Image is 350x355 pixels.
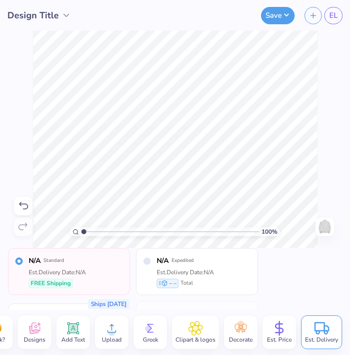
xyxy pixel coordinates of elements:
[180,279,193,288] span: Total
[29,268,86,277] div: Est. Delivery Date: N/A
[329,10,338,21] span: EL
[24,336,45,344] span: Designs
[229,336,253,344] span: Decorate
[157,308,169,319] span: N/A
[324,7,343,24] a: EL
[44,257,64,264] span: Standard
[262,227,277,236] span: 100 %
[169,279,176,288] span: – –
[143,336,158,344] span: Greek
[7,9,59,22] span: Design Title
[172,257,194,264] span: Expedited
[317,219,333,235] img: Back
[157,255,169,266] span: N/A
[102,336,122,344] span: Upload
[157,268,214,277] div: Est. Delivery Date: N/A
[261,7,295,24] button: Save
[267,336,292,344] span: Est. Price
[305,336,338,344] span: Est. Delivery
[29,255,41,266] span: N/A
[31,279,71,288] span: FREE Shipping
[175,336,216,344] span: Clipart & logos
[61,336,85,344] span: Add Text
